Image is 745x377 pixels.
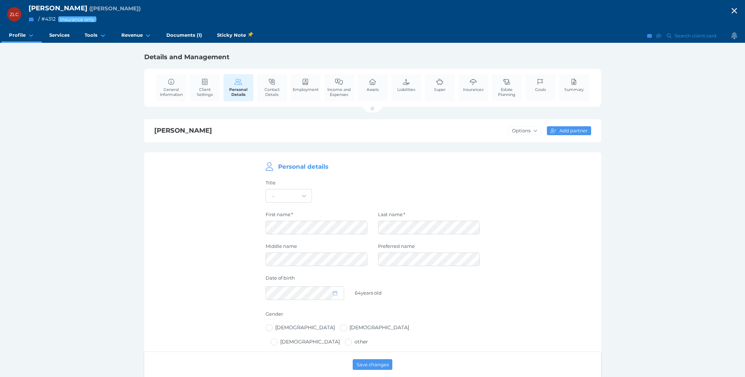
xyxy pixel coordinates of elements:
span: other [354,338,368,345]
a: Goals [533,74,548,96]
span: [DEMOGRAPHIC_DATA] [349,324,409,331]
label: Title [266,180,480,189]
span: Summary [564,87,584,92]
span: Estate Planning [494,87,520,97]
span: Employment [293,87,318,92]
a: Revenue [114,29,159,43]
button: Email [646,31,653,40]
h1: Details and Management [144,53,601,61]
label: Date of birth [266,275,480,284]
a: Documents (1) [159,29,210,43]
span: Assets [367,87,379,92]
label: Last name [378,212,480,221]
a: Services [42,29,77,43]
span: Revenue [121,32,143,38]
a: Insurances [461,74,485,96]
span: [PERSON_NAME] [29,4,87,12]
span: 64 years old [355,290,382,296]
button: Add partner [547,126,591,135]
span: Save changes [357,362,389,367]
button: SMS [655,31,663,40]
a: Contact Details [257,74,287,101]
a: Liabilities [396,74,417,96]
span: Client Settings [192,87,218,97]
span: Sticky Note [217,31,252,39]
div: Zi Lian Chen [7,7,21,21]
span: Preferred name [89,5,141,12]
button: Search client card [664,31,720,40]
span: [DEMOGRAPHIC_DATA] [275,324,335,331]
label: Middle name [266,243,367,253]
span: Liabilities [397,87,415,92]
span: Contact Details [259,87,285,97]
span: Insurances [463,87,483,92]
span: Personal Details [225,87,252,97]
span: Super [434,87,446,92]
a: Super [432,74,447,96]
a: Income and Expenses [324,74,354,101]
a: Personal Details [223,74,253,101]
span: Income and Expenses [326,87,352,97]
span: General Information [158,87,185,97]
span: Profile [9,32,26,38]
button: Email [27,15,36,24]
a: Assets [365,74,381,96]
a: Summary [563,74,585,96]
span: Add partner [558,128,591,133]
span: Personal details [278,163,328,170]
a: Employment [291,74,320,96]
span: Search client card [673,33,720,39]
label: First name [266,212,367,221]
button: Save changes [353,359,393,370]
a: Client Settings [190,74,220,101]
label: Preferred name [378,243,480,253]
span: Tools [85,32,97,38]
span: [DEMOGRAPHIC_DATA] [280,338,340,345]
span: Options [509,128,532,133]
span: / # 4312 [38,16,56,22]
span: Documents (1) [166,32,202,38]
h1: [PERSON_NAME] [154,126,386,135]
button: Options [508,126,541,135]
span: Services [49,32,70,38]
a: Profile [1,29,42,43]
a: Estate Planning [492,74,522,101]
a: General Information [156,74,186,101]
span: ZLC [10,12,19,17]
span: Insurance only [60,16,95,22]
span: Goals [535,87,546,92]
label: Gender [266,311,480,320]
